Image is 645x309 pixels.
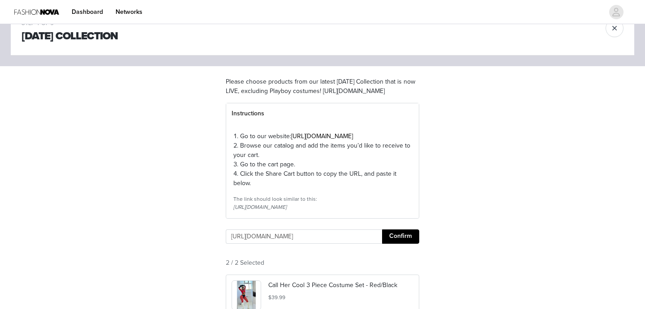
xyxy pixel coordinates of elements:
[233,195,412,203] div: The link should look similar to this:
[382,229,419,244] button: Confirm
[612,5,620,19] div: avatar
[66,2,108,22] a: Dashboard
[233,131,412,141] p: 1. Go to our website:
[268,293,413,301] h5: $39.99
[226,103,419,124] div: Instructions
[226,77,419,96] p: Please choose products from our latest [DATE] Collection that is now LIVE, excluding Playboy cost...
[226,229,382,244] input: Checkout URL
[14,2,59,22] img: Fashion Nova Logo
[233,203,412,211] div: [URL][DOMAIN_NAME]
[233,141,412,160] p: 2. Browse our catalog and add the items you’d like to receive to your cart.
[21,28,118,44] h1: [DATE] Collection
[226,258,264,267] span: 2 / 2 Selected
[110,2,148,22] a: Networks
[233,160,412,169] p: 3. Go to the cart page.
[268,280,413,290] p: Call Her Cool 3 Piece Costume Set - Red/Black
[233,169,412,188] p: 4. Click the Share Cart button to copy the URL, and paste it below.
[291,132,353,140] a: [URL][DOMAIN_NAME]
